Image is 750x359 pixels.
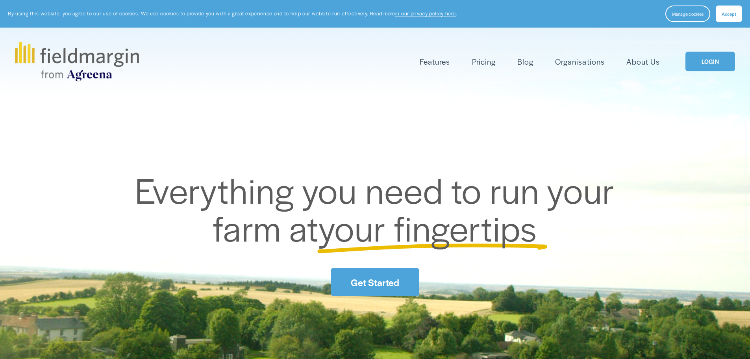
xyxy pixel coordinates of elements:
[517,55,533,68] a: Blog
[555,55,604,68] a: Organisations
[722,11,736,17] span: Accept
[15,42,139,81] img: fieldmargin.com
[420,55,450,68] a: folder dropdown
[472,55,496,68] a: Pricing
[319,203,537,252] span: your fingertips
[626,55,660,68] a: About Us
[665,6,710,22] button: Manage cookies
[135,165,623,252] span: Everything you need to run your farm at
[8,10,457,17] p: By using this website, you agree to our use of cookies. We use cookies to provide you with a grea...
[685,52,735,72] a: LOGIN
[420,56,450,67] span: Features
[331,268,419,296] a: Get Started
[395,10,456,17] a: in our privacy policy here
[672,11,704,17] span: Manage cookies
[716,6,742,22] button: Accept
